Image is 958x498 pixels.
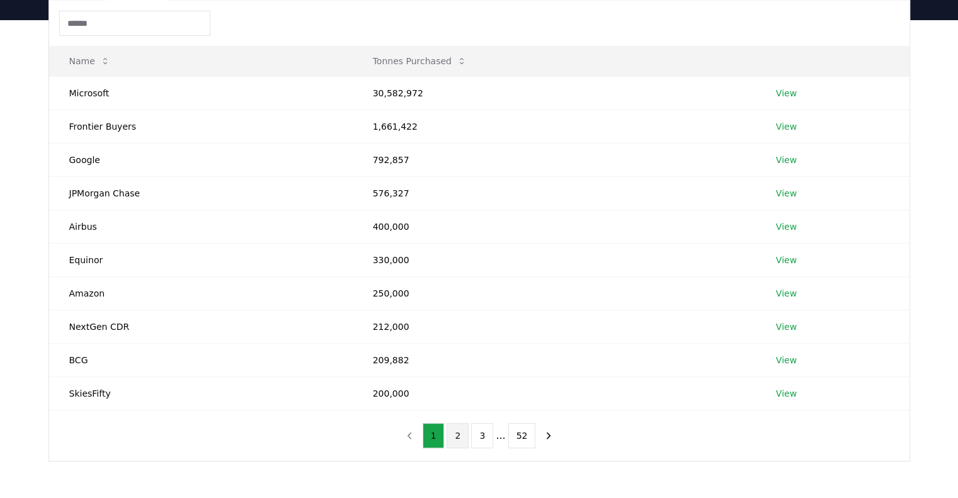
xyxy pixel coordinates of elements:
[49,176,353,210] td: JPMorgan Chase
[49,343,353,376] td: BCG
[49,210,353,243] td: Airbus
[776,154,797,166] a: View
[776,220,797,233] a: View
[538,423,559,448] button: next page
[353,76,756,110] td: 30,582,972
[49,110,353,143] td: Frontier Buyers
[353,376,756,410] td: 200,000
[776,287,797,300] a: View
[776,187,797,200] a: View
[776,120,797,133] a: View
[353,143,756,176] td: 792,857
[776,387,797,400] a: View
[49,76,353,110] td: Microsoft
[508,423,536,448] button: 52
[49,243,353,276] td: Equinor
[496,428,505,443] li: ...
[776,320,797,333] a: View
[49,310,353,343] td: NextGen CDR
[471,423,493,448] button: 3
[423,423,445,448] button: 1
[776,87,797,99] a: View
[59,48,120,74] button: Name
[49,276,353,310] td: Amazon
[353,276,756,310] td: 250,000
[353,243,756,276] td: 330,000
[353,343,756,376] td: 209,882
[353,210,756,243] td: 400,000
[776,254,797,266] a: View
[447,423,469,448] button: 2
[49,143,353,176] td: Google
[363,48,477,74] button: Tonnes Purchased
[353,110,756,143] td: 1,661,422
[353,310,756,343] td: 212,000
[353,176,756,210] td: 576,327
[49,376,353,410] td: SkiesFifty
[776,354,797,366] a: View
